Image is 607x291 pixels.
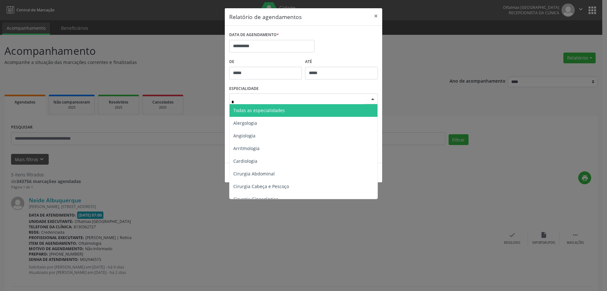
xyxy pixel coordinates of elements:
button: Close [370,8,382,24]
span: Cirurgia Abdominal [233,171,275,177]
span: Cirurgia Ginecologica [233,196,279,202]
label: ESPECIALIDADE [229,84,259,94]
label: De [229,57,302,67]
span: Alergologia [233,120,257,126]
span: Cardiologia [233,158,257,164]
span: Arritmologia [233,145,260,151]
span: Todas as especialidades [233,107,285,113]
span: Angiologia [233,133,255,139]
label: DATA DE AGENDAMENTO [229,30,279,40]
label: ATÉ [305,57,378,67]
h5: Relatório de agendamentos [229,13,302,21]
span: Cirurgia Cabeça e Pescoço [233,183,289,189]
